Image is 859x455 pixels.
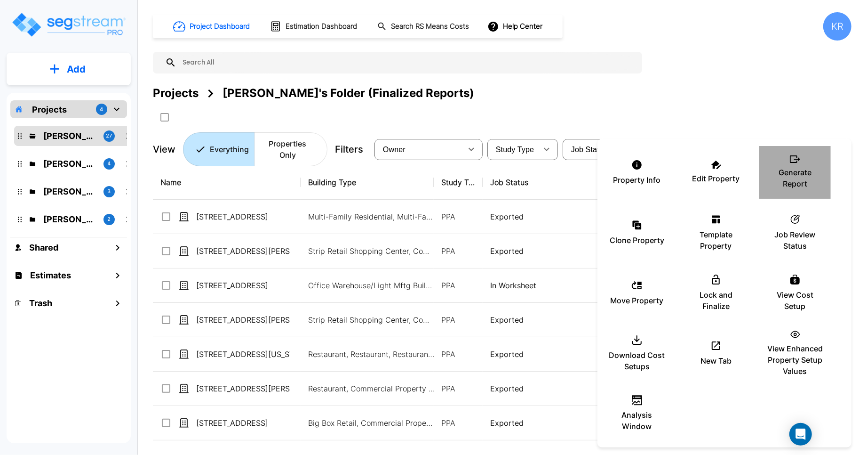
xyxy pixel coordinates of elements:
p: Job Review Status [767,229,823,252]
p: Clone Property [610,235,664,246]
p: Template Property [688,229,744,252]
p: Generate Report [767,167,823,189]
p: Analysis Window [609,409,665,432]
div: Open Intercom Messenger [789,423,812,446]
p: Lock and Finalize [688,289,744,312]
p: New Tab [700,355,732,366]
p: Edit Property [692,173,740,184]
p: View Cost Setup [767,289,823,312]
p: Download Cost Setups [609,349,665,372]
p: Move Property [611,295,664,306]
p: View Enhanced Property Setup Values [767,343,823,377]
p: Property Info [613,174,661,186]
